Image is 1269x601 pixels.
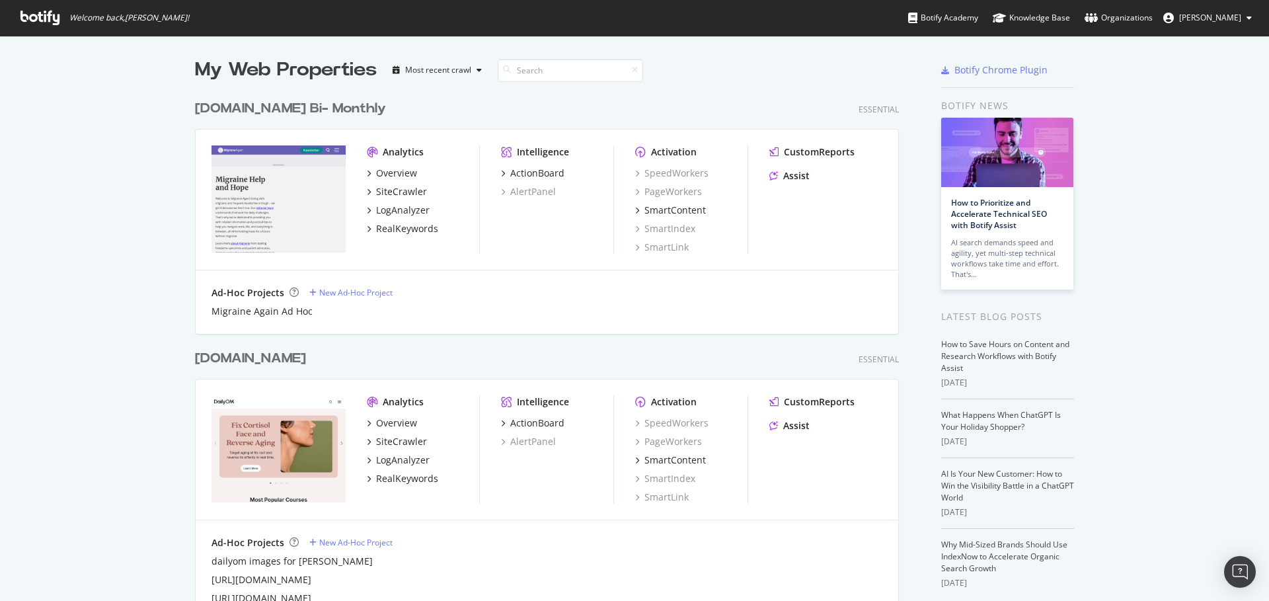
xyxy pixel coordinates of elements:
[367,435,427,448] a: SiteCrawler
[501,185,556,198] a: AlertPanel
[211,305,313,318] a: Migraine Again Ad Hoc
[769,169,810,182] a: Assist
[376,222,438,235] div: RealKeywords
[510,167,564,180] div: ActionBoard
[367,185,427,198] a: SiteCrawler
[635,222,695,235] a: SmartIndex
[908,11,978,24] div: Botify Academy
[941,577,1074,589] div: [DATE]
[195,99,386,118] div: [DOMAIN_NAME] Bi- Monthly
[783,419,810,432] div: Assist
[859,354,899,365] div: Essential
[651,145,697,159] div: Activation
[941,506,1074,518] div: [DATE]
[769,395,855,409] a: CustomReports
[195,99,391,118] a: [DOMAIN_NAME] Bi- Monthly
[784,145,855,159] div: CustomReports
[1224,556,1256,588] div: Open Intercom Messenger
[211,395,346,502] img: dailyom.com
[517,395,569,409] div: Intelligence
[635,241,689,254] a: SmartLink
[635,454,706,467] a: SmartContent
[69,13,189,23] span: Welcome back, [PERSON_NAME] !
[635,167,709,180] a: SpeedWorkers
[635,435,702,448] a: PageWorkers
[501,167,564,180] a: ActionBoard
[195,349,311,368] a: [DOMAIN_NAME]
[635,185,702,198] a: PageWorkers
[501,435,556,448] a: AlertPanel
[211,573,311,586] a: [URL][DOMAIN_NAME]
[501,417,564,430] a: ActionBoard
[211,536,284,549] div: Ad-Hoc Projects
[376,185,427,198] div: SiteCrawler
[367,472,438,485] a: RealKeywords
[367,204,430,217] a: LogAnalyzer
[635,417,709,430] a: SpeedWorkers
[498,59,643,82] input: Search
[941,468,1074,503] a: AI Is Your New Customer: How to Win the Visibility Battle in a ChatGPT World
[951,237,1063,280] div: AI search demands speed and agility, yet multi-step technical workflows take time and effort. Tha...
[859,104,899,115] div: Essential
[1153,7,1262,28] button: [PERSON_NAME]
[376,167,417,180] div: Overview
[941,99,1074,113] div: Botify news
[211,145,346,253] img: migraineagain.com
[376,454,430,467] div: LogAnalyzer
[517,145,569,159] div: Intelligence
[954,63,1048,77] div: Botify Chrome Plugin
[941,63,1048,77] a: Botify Chrome Plugin
[651,395,697,409] div: Activation
[941,309,1074,324] div: Latest Blog Posts
[367,222,438,235] a: RealKeywords
[195,349,306,368] div: [DOMAIN_NAME]
[376,435,427,448] div: SiteCrawler
[1179,12,1241,23] span: Bill Elward
[383,395,424,409] div: Analytics
[376,472,438,485] div: RealKeywords
[367,417,417,430] a: Overview
[367,454,430,467] a: LogAnalyzer
[941,436,1074,448] div: [DATE]
[644,204,706,217] div: SmartContent
[211,555,373,568] a: dailyom images for [PERSON_NAME]
[376,204,430,217] div: LogAnalyzer
[367,167,417,180] a: Overview
[941,377,1074,389] div: [DATE]
[383,145,424,159] div: Analytics
[784,395,855,409] div: CustomReports
[769,419,810,432] a: Assist
[941,339,1069,374] a: How to Save Hours on Content and Research Workflows with Botify Assist
[211,286,284,300] div: Ad-Hoc Projects
[319,287,393,298] div: New Ad-Hoc Project
[635,491,689,504] a: SmartLink
[309,287,393,298] a: New Ad-Hoc Project
[510,417,564,430] div: ActionBoard
[951,197,1047,231] a: How to Prioritize and Accelerate Technical SEO with Botify Assist
[195,57,377,83] div: My Web Properties
[941,118,1073,187] img: How to Prioritize and Accelerate Technical SEO with Botify Assist
[993,11,1070,24] div: Knowledge Base
[405,66,471,74] div: Most recent crawl
[769,145,855,159] a: CustomReports
[635,472,695,485] a: SmartIndex
[387,60,487,81] button: Most recent crawl
[319,537,393,548] div: New Ad-Hoc Project
[941,409,1061,432] a: What Happens When ChatGPT Is Your Holiday Shopper?
[309,537,393,548] a: New Ad-Hoc Project
[635,204,706,217] a: SmartContent
[376,417,417,430] div: Overview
